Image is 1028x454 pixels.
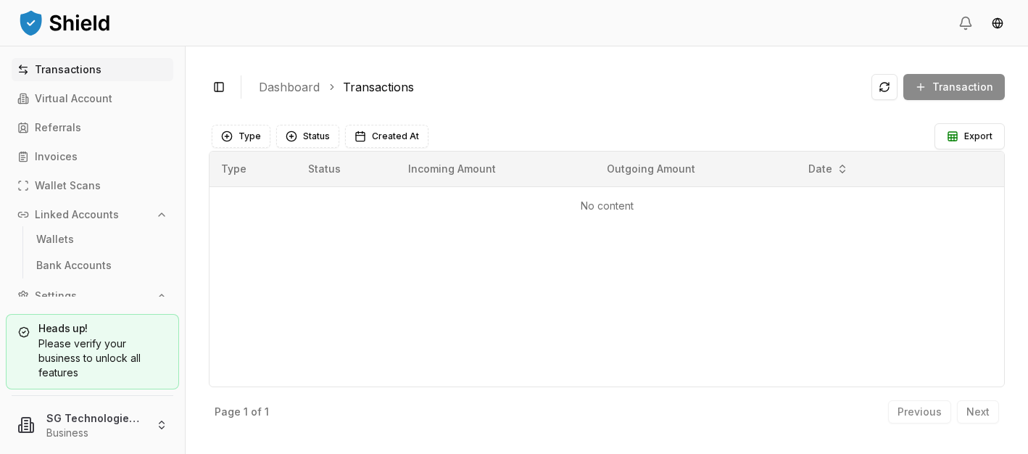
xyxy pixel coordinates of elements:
p: SG Technologies LLC [46,410,144,426]
th: Incoming Amount [397,152,595,186]
p: 1 [265,407,269,417]
p: Page [215,407,241,417]
a: Wallets [30,228,157,251]
button: Created At [345,125,428,148]
button: Date [803,157,854,181]
p: Virtual Account [35,94,112,104]
a: Referrals [12,116,173,139]
p: Bank Accounts [36,260,112,271]
p: Referrals [35,123,81,133]
th: Status [297,152,397,186]
h5: Heads up! [18,323,167,334]
a: Heads up!Please verify your business to unlock all features [6,314,179,389]
p: Transactions [35,65,101,75]
a: Bank Accounts [30,254,157,277]
img: ShieldPay Logo [17,8,112,37]
p: No content [221,199,992,213]
p: Linked Accounts [35,210,119,220]
p: Settings [35,291,77,301]
th: Type [210,152,297,186]
button: Export [934,123,1005,149]
a: Invoices [12,145,173,168]
p: 1 [244,407,248,417]
a: Dashboard [259,78,320,96]
span: Created At [372,131,419,142]
button: Type [212,125,270,148]
p: Invoices [35,152,78,162]
p: of [251,407,262,417]
nav: breadcrumb [259,78,860,96]
p: Wallets [36,234,74,244]
p: Wallet Scans [35,181,101,191]
a: Wallet Scans [12,174,173,197]
button: Linked Accounts [12,203,173,226]
a: Transactions [343,78,414,96]
p: Business [46,426,144,440]
button: Status [276,125,339,148]
div: Please verify your business to unlock all features [18,337,167,380]
a: Transactions [12,58,173,81]
button: Settings [12,284,173,308]
th: Outgoing Amount [595,152,795,186]
a: Virtual Account [12,87,173,110]
button: SG Technologies LLCBusiness [6,402,179,448]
